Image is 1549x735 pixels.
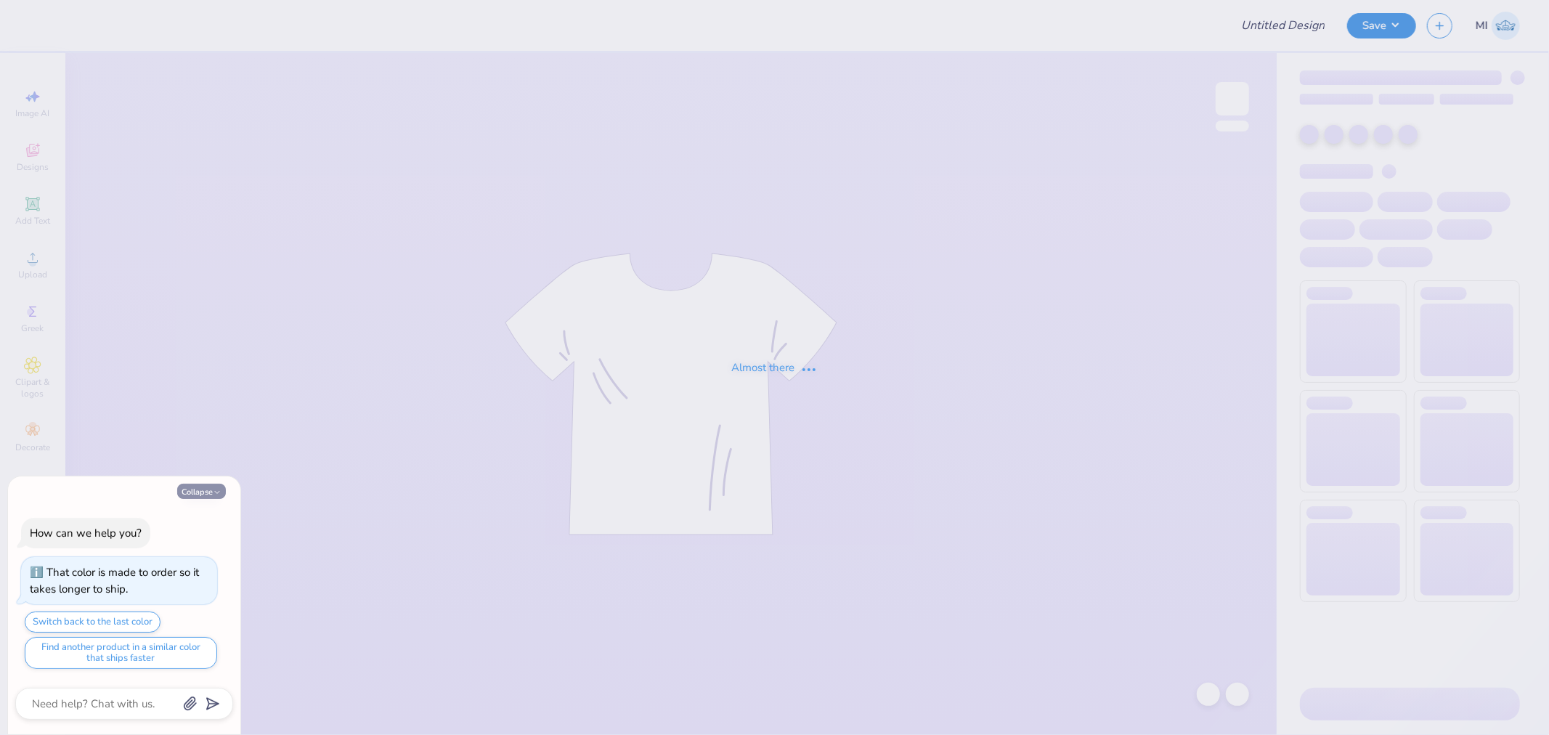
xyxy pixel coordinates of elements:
div: How can we help you? [30,526,142,540]
button: Find another product in a similar color that ships faster [25,637,217,669]
div: Almost there [732,360,818,376]
div: That color is made to order so it takes longer to ship. [30,565,199,596]
button: Collapse [177,484,226,499]
button: Switch back to the last color [25,612,160,633]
